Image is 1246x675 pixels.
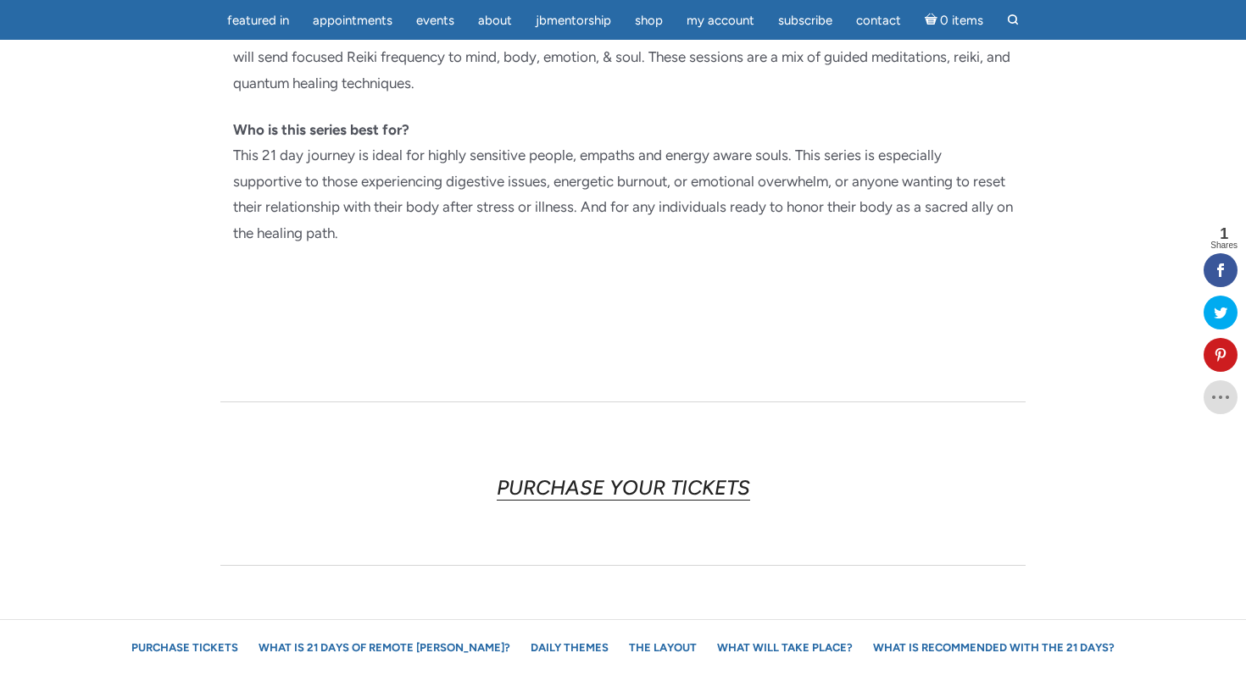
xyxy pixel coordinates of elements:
i: Cart [925,13,941,28]
a: Events [406,4,464,37]
a: What will take place? [709,633,861,662]
span: About [478,13,512,28]
p: This 21 day journey is ideal for highly sensitive people, empaths and energy aware souls. This se... [233,117,1013,246]
a: featured in [217,4,299,37]
a: What is recommended with the 21 Days? [865,633,1123,662]
span: Appointments [313,13,392,28]
a: JBMentorship [526,4,621,37]
span: Events [416,13,454,28]
strong: Who is this series best for? [233,121,409,138]
a: The Layout [620,633,705,662]
span: featured in [227,13,289,28]
a: What is 21 Days of Remote [PERSON_NAME]? [250,633,519,662]
span: JBMentorship [536,13,611,28]
span: 0 items [940,14,983,27]
a: Purchase Tickets [123,633,247,662]
a: Daily Themes [522,633,617,662]
a: About [468,4,522,37]
a: Appointments [303,4,403,37]
a: My Account [676,4,765,37]
span: Contact [856,13,901,28]
a: Contact [846,4,911,37]
a: PURCHASE YOUR TICKETS [497,475,750,501]
a: Shop [625,4,673,37]
p: [PERSON_NAME] will work with your spirit team and guides, as well as master healers, multidimensi... [233,19,1013,97]
a: Subscribe [768,4,843,37]
span: Shares [1210,241,1238,250]
span: Subscribe [778,13,832,28]
span: Shop [635,13,663,28]
a: Cart0 items [915,3,994,37]
span: My Account [687,13,754,28]
span: 1 [1210,226,1238,241]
